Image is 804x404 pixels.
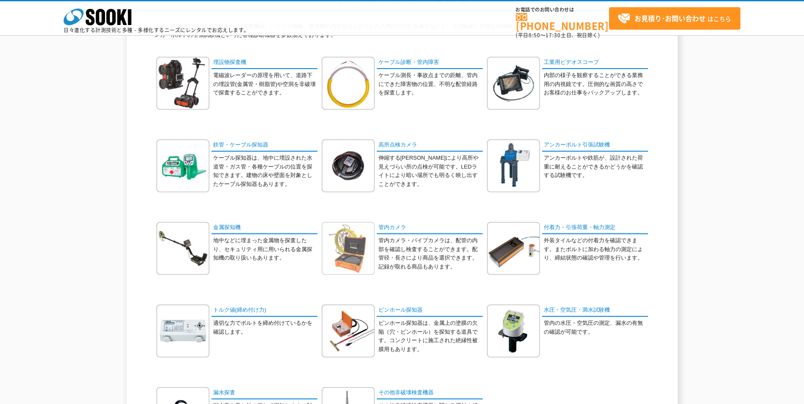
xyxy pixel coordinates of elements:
a: その他非破壊検査機器 [377,387,483,399]
p: 管内の水圧・空気圧の測定、漏水の有無の確認が可能です。 [544,319,648,337]
span: (平日 ～ 土日、祝日除く) [516,31,600,39]
strong: お見積り･お問い合わせ [634,13,706,23]
img: ケーブル診断・管内障害 [322,57,375,110]
a: 高所点検カメラ [377,139,483,152]
span: お電話でのお問い合わせは [516,7,609,12]
p: 日々進化する計測技術と多種・多様化するニーズにレンタルでお応えします。 [64,28,249,33]
span: 8:50 [529,31,540,39]
a: 漏水探査 [211,387,317,399]
img: 工業用ビデオスコープ [487,57,540,110]
p: 管内カメラ・パイプカメラは、配管の内部を確認し検査することができます。配管径・長さにより商品を選択できます。記録が取れる商品もあります。 [378,236,483,271]
a: 鉄管・ケーブル探知器 [211,139,317,152]
img: 管内カメラ [322,222,375,275]
img: 付着力・引張荷重・軸力測定 [487,222,540,275]
p: 外装タイルなどの付着力を確認できます。またボルトに加わる軸力の測定により、締結状態の確認や管理を行います。 [544,236,648,263]
a: 工業用ビデオスコープ [542,57,648,69]
img: 鉄管・ケーブル探知器 [156,139,209,192]
a: ケーブル診断・管内障害 [377,57,483,69]
p: 電磁波レーダーの原理を用いて、道路下の埋設管(金属管・樹脂管)や空洞を非破壊で探査することができます。 [213,71,317,97]
a: トルク値(締め付け力) [211,304,317,317]
a: ピンホール探知器 [377,304,483,317]
img: 埋設物探査機 [156,57,209,110]
span: 17:30 [545,31,561,39]
p: 適切な力でボルトを締め付けているかを確認します。 [213,319,317,337]
img: 金属探知機 [156,222,209,275]
p: ピンホール探知器は、金属上の塗膜の欠陥（穴・ピンホール）を探知する道具です。コンクリートに施工された絶縁性被膜用もあります。 [378,319,483,354]
a: 付着力・引張荷重・軸力測定 [542,222,648,234]
p: アンカーボルトや鉄筋が、設計された荷重に耐えることができるかどうかを確認する試験機です。 [544,154,648,180]
img: トルク値(締め付け力) [156,304,209,357]
a: アンカーボルト引張試験機 [542,139,648,152]
a: 埋設物探査機 [211,57,317,69]
img: アンカーボルト引張試験機 [487,139,540,192]
p: ケーブル測長・事故点までの距離、管内にできた障害物の位置、不明な配管経路を探査します。 [378,71,483,97]
a: [PHONE_NUMBER] [516,13,609,30]
span: はこちら [618,12,731,25]
img: ピンホール探知器 [322,304,375,357]
p: 伸縮する[PERSON_NAME]により高所や見えづらい所の点検が可能です。LEDライトにより暗い場所でも明るく映し出すことができます。 [378,154,483,189]
img: 高所点検カメラ [322,139,375,192]
p: 内部の様子を観察することができる業務用の内視鏡です。圧倒的な画質の高さでお客様のお仕事をバックアップします。 [544,71,648,97]
p: ケーブル探知器は、地中に埋設された水道管・ガス管・各種ケーブルの位置を探知できます。建物の床や壁面を対象としたケーブル探知器もあります。 [213,154,317,189]
a: お見積り･お問い合わせはこちら [609,7,740,30]
a: 水圧・空気圧・満水試験機 [542,304,648,317]
a: 金属探知機 [211,222,317,234]
p: 地中などに埋まった金属物を探査したり、セキュリティ用に用いられる金属探知機の取り扱いもあります。 [213,236,317,263]
a: 管内カメラ [377,222,483,234]
img: 水圧・空気圧・満水試験機 [487,304,540,357]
